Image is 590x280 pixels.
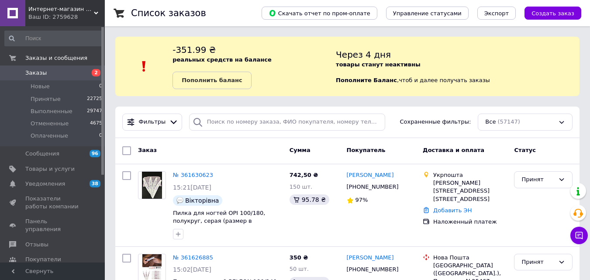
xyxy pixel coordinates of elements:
button: Чат с покупателем [570,227,588,244]
button: Управление статусами [386,7,469,20]
span: Покупатели [25,256,61,263]
button: Экспорт [477,7,516,20]
span: Фильтры [139,118,166,126]
span: Показатели работы компании [25,195,81,211]
span: 150 шт. [290,183,313,190]
span: Заказы и сообщения [25,54,87,62]
span: Панель управления [25,218,81,233]
span: Экспорт [484,10,509,17]
span: 742,50 ₴ [290,172,318,178]
div: Укрпошта [433,171,507,179]
span: Сохраненные фильтры: [400,118,471,126]
button: Скачать отчет по пром-оплате [262,7,377,20]
span: Сумма [290,147,311,153]
div: [PERSON_NAME][STREET_ADDRESS] [STREET_ADDRESS] [433,179,507,203]
span: Отзывы [25,241,48,249]
input: Поиск по номеру заказа, ФИО покупателя, номеру телефона, Email, номеру накладной [189,114,385,131]
span: Принятые [31,95,61,103]
a: Создать заказ [516,10,581,16]
span: 350 ₴ [290,254,308,261]
span: 0 [99,83,102,90]
b: товары станут неактивны [336,61,421,68]
div: , чтоб и далее получать заказы [336,44,580,89]
img: :exclamation: [138,60,151,73]
span: 4675 [90,120,102,128]
span: 2 [92,69,100,76]
span: 50 шт. [290,266,309,272]
span: Интернет-магазин "New Style Nails" [28,5,94,13]
div: Наложенный платеж [433,218,507,226]
span: (57147) [497,118,520,125]
a: Пилка для ногтей OPI 100/180, полукруг, серая (размер в ассортименте) [173,210,265,232]
span: Создать заказ [531,10,574,17]
div: Принят [521,175,555,184]
span: Уведомления [25,180,65,188]
a: [PERSON_NAME] [347,171,394,180]
span: Вікторівна [185,197,219,204]
span: Доставка и оплата [423,147,484,153]
span: Статус [514,147,536,153]
span: [PHONE_NUMBER] [347,266,399,273]
div: Принят [521,258,555,267]
span: 0 [99,132,102,140]
a: № 361626885 [173,254,213,261]
span: 15:21[DATE] [173,184,211,191]
h1: Список заказов [131,8,206,18]
span: Управление статусами [393,10,462,17]
span: 22725 [87,95,102,103]
span: Выполненные [31,107,72,115]
span: Через 4 дня [336,49,391,60]
span: 15:02[DATE] [173,266,211,273]
a: № 361630623 [173,172,213,178]
span: 29747 [87,107,102,115]
a: Добавить ЭН [433,207,472,214]
span: Товары и услуги [25,165,75,173]
div: Ваш ID: 2759628 [28,13,105,21]
a: Пополнить баланс [173,72,251,89]
span: 96 [90,150,100,157]
a: [PERSON_NAME] [347,254,394,262]
b: Пополните Баланс [336,77,397,83]
span: [PHONE_NUMBER] [347,183,399,190]
span: Покупатель [347,147,386,153]
span: Все [485,118,496,126]
span: Скачать отчет по пром-оплате [269,9,370,17]
img: :speech_balloon: [176,197,183,204]
input: Поиск [4,31,103,46]
b: реальных средств на балансе [173,56,272,63]
span: 38 [90,180,100,187]
div: 95.78 ₴ [290,194,329,205]
span: 97% [355,197,368,203]
a: Фото товару [138,171,166,199]
b: Пополнить баланс [182,77,242,83]
span: Отмененные [31,120,69,128]
button: Создать заказ [524,7,581,20]
span: -351.99 ₴ [173,45,216,55]
span: Заказ [138,147,157,153]
span: Оплаченные [31,132,68,140]
div: Нова Пошта [433,254,507,262]
span: Заказы [25,69,47,77]
img: Фото товару [142,172,162,199]
span: Новые [31,83,50,90]
span: Сообщения [25,150,59,158]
